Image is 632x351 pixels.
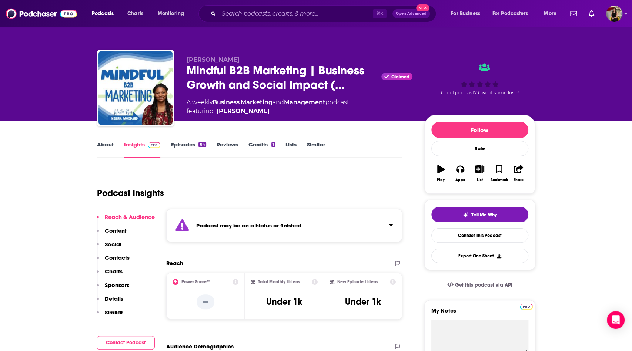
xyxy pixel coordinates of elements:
[187,107,349,116] span: featuring
[197,294,214,309] p: --
[441,276,518,294] a: Get this podcast via API
[455,178,465,182] div: Apps
[416,4,429,11] span: New
[520,304,533,310] img: Podchaser Pro
[105,309,123,316] p: Similar
[606,6,622,22] button: Show profile menu
[396,12,427,16] span: Open Advanced
[373,9,387,18] span: ⌘ K
[213,99,240,106] a: Business
[514,178,524,182] div: Share
[431,207,528,222] button: tell me why sparkleTell Me Why
[490,178,508,182] div: Bookmark
[123,8,148,20] a: Charts
[284,99,325,106] a: Management
[337,279,378,284] h2: New Episode Listens
[97,254,130,268] button: Contacts
[431,228,528,243] a: Contact This Podcast
[392,9,430,18] button: Open AdvancedNew
[166,343,234,350] h2: Audience Demographics
[240,99,241,106] span: ,
[606,6,622,22] img: User Profile
[285,141,297,158] a: Lists
[470,160,489,187] button: List
[431,249,528,263] button: Export One-Sheet
[148,142,161,148] img: Podchaser Pro
[539,8,566,20] button: open menu
[97,213,155,227] button: Reach & Audience
[391,75,409,79] span: Claimed
[241,99,272,106] a: Marketing
[196,222,301,229] strong: Podcast may be on a hiatus or finished
[567,7,580,20] a: Show notifications dropdown
[105,241,121,248] p: Social
[97,241,121,254] button: Social
[166,260,183,267] h2: Reach
[607,311,625,329] div: Open Intercom Messenger
[258,279,300,284] h2: Total Monthly Listens
[171,141,206,158] a: Episodes84
[92,9,114,19] span: Podcasts
[105,254,130,261] p: Contacts
[431,122,528,138] button: Follow
[477,178,483,182] div: List
[97,141,114,158] a: About
[544,9,556,19] span: More
[431,160,451,187] button: Play
[272,99,284,106] span: and
[446,8,489,20] button: open menu
[606,6,622,22] span: Logged in as cassey
[97,268,123,281] button: Charts
[153,8,194,20] button: open menu
[462,212,468,218] img: tell me why sparkle
[105,213,155,220] p: Reach & Audience
[451,9,480,19] span: For Business
[98,51,173,125] img: Mindful B2B Marketing | Business Growth and Social Impact (Former: Forward Launch Your SaaS)
[219,8,373,20] input: Search podcasts, credits, & more...
[307,141,325,158] a: Similar
[451,160,470,187] button: Apps
[97,295,123,309] button: Details
[488,8,539,20] button: open menu
[187,56,240,63] span: [PERSON_NAME]
[158,9,184,19] span: Monitoring
[97,281,129,295] button: Sponsors
[441,90,519,95] span: Good podcast? Give it some love!
[489,160,509,187] button: Bookmark
[217,107,270,116] div: [PERSON_NAME]
[97,227,127,241] button: Content
[431,141,528,156] div: Rate
[6,7,77,21] img: Podchaser - Follow, Share and Rate Podcasts
[431,307,528,320] label: My Notes
[492,9,528,19] span: For Podcasters
[127,9,143,19] span: Charts
[124,141,161,158] a: InsightsPodchaser Pro
[471,212,497,218] span: Tell Me Why
[248,141,275,158] a: Credits1
[437,178,445,182] div: Play
[520,303,533,310] a: Pro website
[198,142,206,147] div: 84
[217,141,238,158] a: Reviews
[87,8,123,20] button: open menu
[105,281,129,288] p: Sponsors
[424,56,535,102] div: Good podcast? Give it some love!
[97,309,123,323] button: Similar
[586,7,597,20] a: Show notifications dropdown
[105,295,123,302] p: Details
[271,142,275,147] div: 1
[187,98,349,116] div: A weekly podcast
[266,296,302,307] h3: Under 1k
[455,282,512,288] span: Get this podcast via API
[97,188,164,199] h1: Podcast Insights
[105,268,123,275] p: Charts
[509,160,528,187] button: Share
[97,336,155,350] button: Contact Podcast
[166,209,402,242] section: Click to expand status details
[181,279,210,284] h2: Power Score™
[205,5,443,22] div: Search podcasts, credits, & more...
[105,227,127,234] p: Content
[345,296,381,307] h3: Under 1k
